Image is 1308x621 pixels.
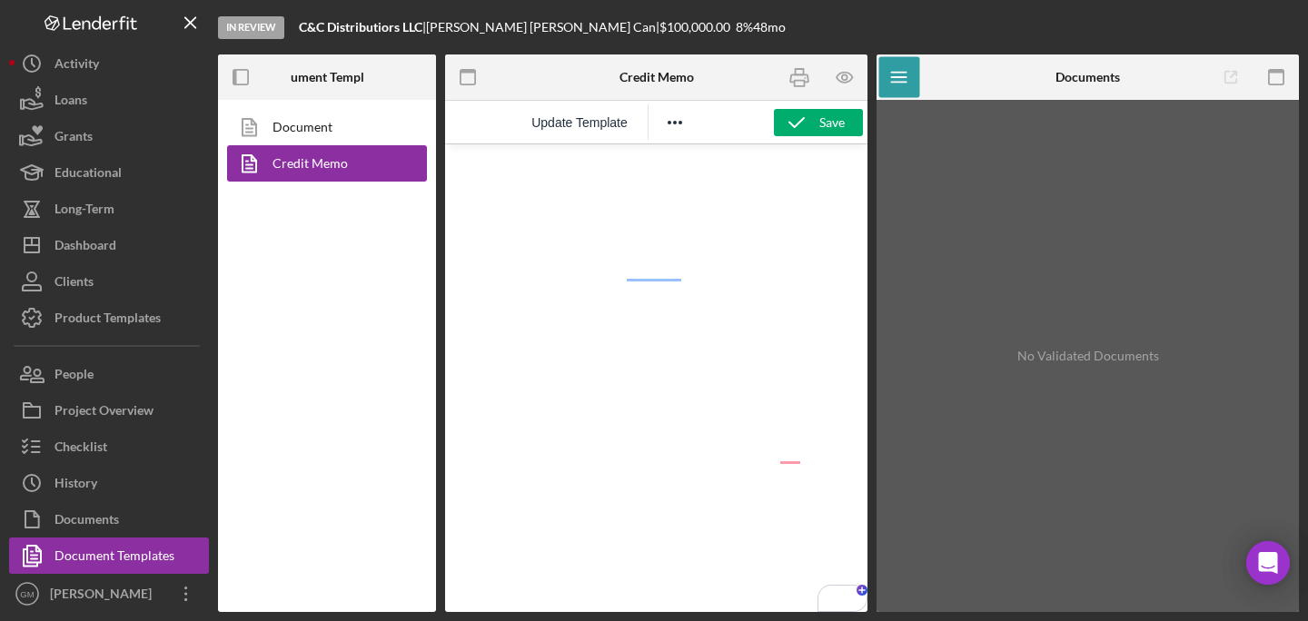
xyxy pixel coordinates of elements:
div: Educational [54,154,122,195]
div: 48 mo [753,20,786,34]
div: | [299,20,426,34]
button: Clients [9,263,209,300]
button: Loans [9,82,209,118]
div: In Review [218,16,284,39]
b: Document Templates [268,70,387,84]
a: Document [227,109,418,145]
button: Document Templates [9,537,209,574]
div: Long-Term [54,191,114,232]
button: Documents [9,501,209,537]
button: People [9,356,209,392]
div: No Validated Documents [886,109,1290,603]
div: Save [819,109,845,136]
div: Project Overview [54,392,154,433]
div: Dashboard [54,227,116,268]
div: Checklist [54,429,107,469]
div: [PERSON_NAME] [PERSON_NAME] Can | [426,20,659,34]
iframe: Rich Text Area [445,144,867,612]
button: Grants [9,118,209,154]
b: Credit Memo [619,70,694,84]
button: Long-Term [9,191,209,227]
div: Open Intercom Messenger [1246,541,1290,585]
button: Reset the template to the current product template value [522,110,637,135]
div: Document Templates [54,537,174,578]
button: Save [774,109,863,136]
text: GM [20,589,34,599]
div: Loans [54,82,87,123]
div: [PERSON_NAME] [45,576,163,616]
button: Reveal or hide additional toolbar items [659,110,690,135]
button: History [9,465,209,501]
button: Checklist [9,429,209,465]
button: Activity [9,45,209,82]
b: Documents [1055,70,1120,84]
a: Credit Memo [227,145,418,182]
div: Product Templates [54,300,161,340]
span: Update Template [531,115,628,130]
div: Documents [54,501,119,542]
div: People [54,356,94,397]
button: GM[PERSON_NAME] [9,576,209,612]
div: Clients [54,263,94,304]
button: Dashboard [9,227,209,263]
div: 8 % [736,20,753,34]
div: History [54,465,97,506]
div: $100,000.00 [659,20,736,34]
div: Grants [54,118,93,159]
button: Educational [9,154,209,191]
b: C&C Distributiors LLC [299,19,422,34]
button: Product Templates [9,300,209,336]
button: Project Overview [9,392,209,429]
div: Activity [54,45,99,86]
